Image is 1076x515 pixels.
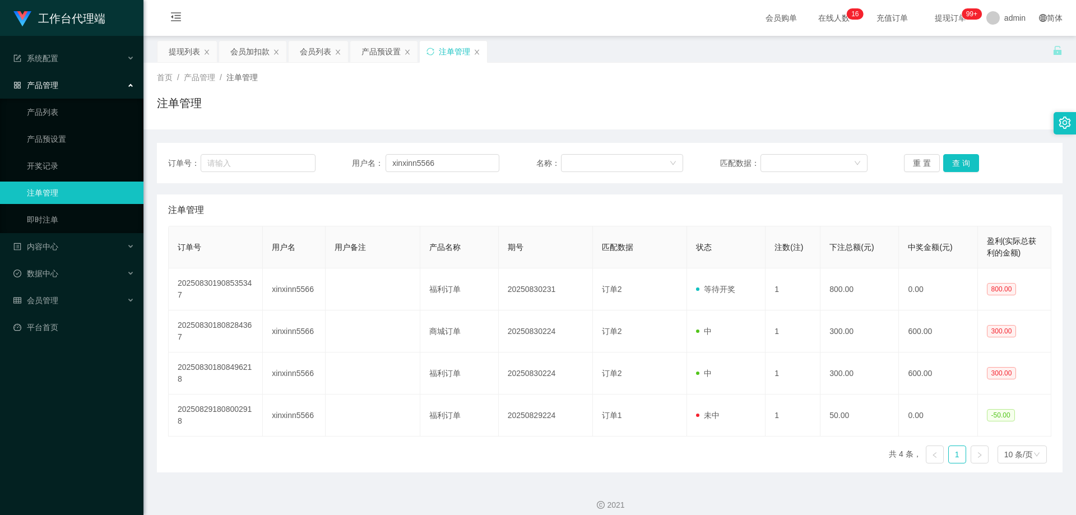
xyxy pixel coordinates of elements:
div: 10 条/页 [1004,446,1033,463]
a: 即时注单 [27,208,134,231]
li: 1 [948,446,966,463]
a: 产品预设置 [27,128,134,150]
span: 未中 [696,411,720,420]
td: 福利订单 [420,268,499,310]
div: 2021 [152,499,1067,511]
span: / [177,73,179,82]
span: 期号 [508,243,523,252]
span: 数据中心 [13,269,58,278]
td: 800.00 [820,268,899,310]
td: xinxinn5566 [263,395,326,437]
span: 注单管理 [226,73,258,82]
i: 图标: close [474,49,480,55]
span: 产品管理 [13,81,58,90]
td: 1 [766,268,820,310]
span: 匹配数据： [720,157,760,169]
div: 提现列表 [169,41,200,62]
div: 产品预设置 [361,41,401,62]
img: logo.9652507e.png [13,11,31,27]
span: 状态 [696,243,712,252]
td: 202508301808496218 [169,352,263,395]
span: 订单2 [602,369,622,378]
span: 系统配置 [13,54,58,63]
div: 会员加扣款 [230,41,270,62]
span: 提现订单 [929,14,972,22]
span: 订单号 [178,243,201,252]
span: 产品名称 [429,243,461,252]
span: 名称： [536,157,561,169]
i: 图标: appstore-o [13,81,21,89]
span: 订单2 [602,327,622,336]
td: xinxinn5566 [263,310,326,352]
i: 图标: copyright [597,501,605,509]
td: 600.00 [899,310,977,352]
span: 300.00 [987,367,1017,379]
i: 图标: down [1033,451,1040,459]
i: 图标: sync [426,48,434,55]
span: 内容中心 [13,242,58,251]
p: 6 [855,8,859,20]
td: 20250829224 [499,395,593,437]
td: 福利订单 [420,352,499,395]
span: 充值订单 [871,14,913,22]
span: 中 [696,369,712,378]
span: 会员管理 [13,296,58,305]
span: 用户备注 [335,243,366,252]
td: 1 [766,310,820,352]
i: 图标: profile [13,243,21,250]
h1: 注单管理 [157,95,202,112]
i: 图标: close [203,49,210,55]
span: 产品管理 [184,73,215,82]
td: 商城订单 [420,310,499,352]
td: 20250830224 [499,352,593,395]
button: 重 置 [904,154,940,172]
li: 上一页 [926,446,944,463]
span: -50.00 [987,409,1015,421]
i: 图标: check-circle-o [13,270,21,277]
span: 匹配数据 [602,243,633,252]
div: 注单管理 [439,41,470,62]
span: 在线人数 [813,14,855,22]
input: 请输入 [201,154,315,172]
i: 图标: down [854,160,861,168]
span: 下注总额(元) [829,243,874,252]
td: 1 [766,395,820,437]
td: 0.00 [899,395,977,437]
td: 300.00 [820,352,899,395]
td: xinxinn5566 [263,352,326,395]
span: 用户名： [352,157,386,169]
i: 图标: close [335,49,341,55]
span: 300.00 [987,325,1017,337]
i: 图标: left [931,452,938,458]
li: 下一页 [971,446,989,463]
td: 300.00 [820,310,899,352]
a: 开奖记录 [27,155,134,177]
td: 0.00 [899,268,977,310]
i: 图标: global [1039,14,1047,22]
span: 800.00 [987,283,1017,295]
i: 图标: down [670,160,676,168]
input: 请输入 [386,154,499,172]
td: 福利订单 [420,395,499,437]
td: 202508291808002918 [169,395,263,437]
button: 查 询 [943,154,979,172]
td: 50.00 [820,395,899,437]
i: 图标: close [404,49,411,55]
i: 图标: setting [1059,117,1071,129]
span: 注数(注) [774,243,803,252]
span: 中奖金额(元) [908,243,952,252]
span: 订单号： [168,157,201,169]
a: 注单管理 [27,182,134,204]
i: 图标: menu-fold [157,1,195,36]
sup: 16 [847,8,863,20]
span: 注单管理 [168,203,204,217]
span: 中 [696,327,712,336]
td: 202508301808284367 [169,310,263,352]
h1: 工作台代理端 [38,1,105,36]
a: 1 [949,446,966,463]
span: 盈利(实际总获利的金额) [987,236,1037,257]
li: 共 4 条， [889,446,921,463]
span: 订单2 [602,285,622,294]
td: 20250830224 [499,310,593,352]
span: / [220,73,222,82]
